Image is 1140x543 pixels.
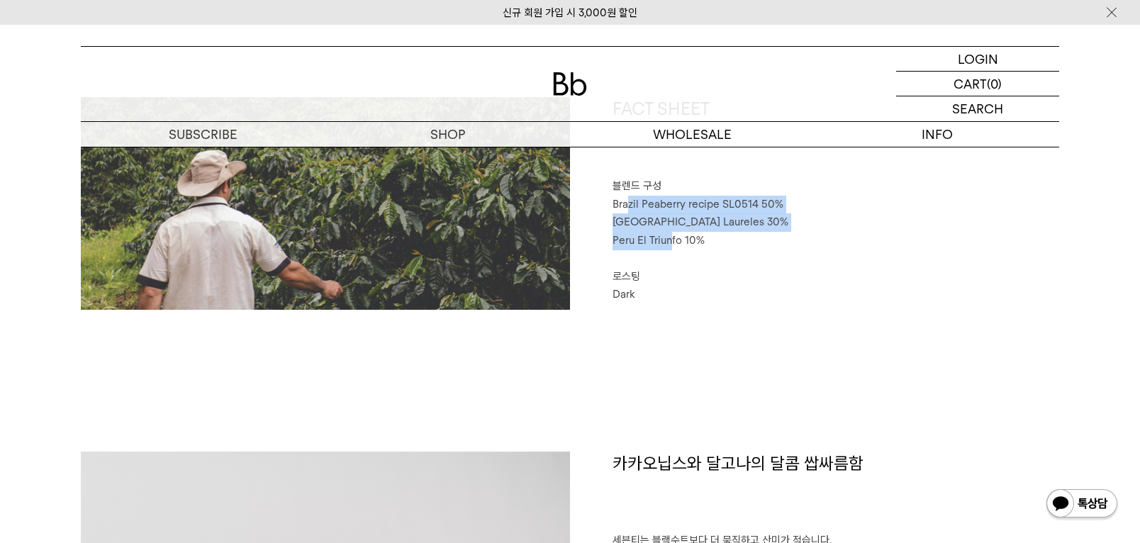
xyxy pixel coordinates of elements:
p: INFO [815,122,1059,147]
span: Peru El Triunfo 10% [613,234,705,247]
a: SUBSCRIBE [81,122,325,147]
a: CART (0) [896,72,1059,96]
img: 카카오톡 채널 1:1 채팅 버튼 [1045,488,1119,522]
span: 로스팅 [613,270,640,283]
a: 신규 회원 가입 시 3,000원 할인 [503,6,637,19]
p: LOGIN [958,47,998,71]
a: SHOP [325,122,570,147]
span: ⠀ [613,252,620,264]
span: Dark [613,288,635,301]
img: 세븐티 [81,97,570,310]
a: LOGIN [896,47,1059,72]
img: 로고 [553,72,587,96]
p: WHOLESALE [570,122,815,147]
span: [GEOGRAPHIC_DATA] Laureles 30% [613,215,788,228]
p: CART [954,72,987,96]
span: Brazil Peaberry recipe SL0514 50% [613,198,783,211]
h1: 카카오닙스와 달고나의 달콤 쌉싸름함 [613,452,1059,532]
p: (0) [987,72,1002,96]
p: SEARCH [952,96,1003,121]
span: 블렌드 구성 [613,179,661,192]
